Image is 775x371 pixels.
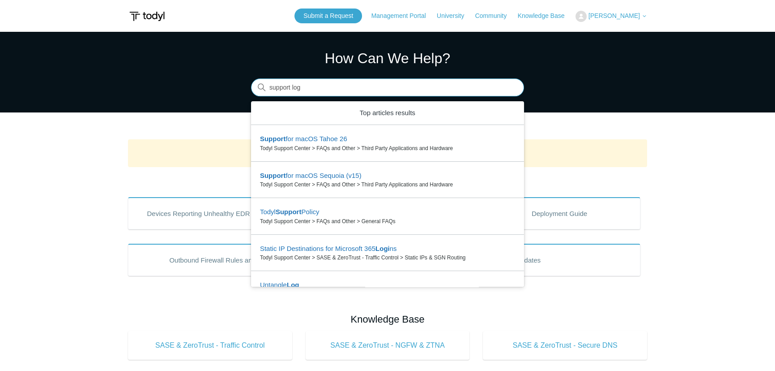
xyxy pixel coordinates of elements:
button: [PERSON_NAME] [575,11,647,22]
zd-autocomplete-breadcrumbs-multibrand: Todyl Support Center > FAQs and Other > General FAQs [260,217,515,225]
span: [PERSON_NAME] [588,12,640,19]
a: Outbound Firewall Rules and IPs used by SGN Connect [128,244,378,276]
a: Deployment Guide [478,197,640,229]
zd-autocomplete-breadcrumbs-multibrand: Todyl Support Center > FAQs and Other > Third Party Applications and Hardware [260,144,515,152]
zd-autocomplete-title-multibrand: Suggested result 4 Static IP Destinations for Microsoft 365 <em>Logi</em>ns [260,245,397,254]
zd-autocomplete-header: Top articles results [251,101,524,125]
em: Support [260,172,286,179]
img: Todyl Support Center Help Center home page [128,8,166,25]
a: Devices Reporting Unhealthy EDR States [128,197,290,229]
h2: Knowledge Base [128,312,647,327]
zd-autocomplete-title-multibrand: Suggested result 2 <em>Support</em> for macOS Sequoia (v15) [260,172,362,181]
h1: How Can We Help? [251,47,524,69]
zd-autocomplete-title-multibrand: Suggested result 1 <em>Support</em> for macOS Tahoe 26 [260,135,347,144]
a: Management Portal [371,11,435,21]
h2: Popular Articles [128,174,647,189]
a: SASE & ZeroTrust - NGFW & ZTNA [306,331,470,360]
em: Support [260,135,286,142]
zd-autocomplete-breadcrumbs-multibrand: Todyl Support Center > FAQs and Other > Third Party Applications and Hardware [260,181,515,189]
a: Knowledge Base [518,11,574,21]
zd-autocomplete-title-multibrand: Suggested result 5 Untangle <em>Log</em> [260,281,299,290]
a: Community [475,11,516,21]
span: SASE & ZeroTrust - Secure DNS [496,340,634,351]
zd-autocomplete-breadcrumbs-multibrand: Todyl Support Center > SASE & ZeroTrust - Traffic Control > Static IPs & SGN Routing [260,254,515,262]
a: University [437,11,473,21]
em: Log [287,281,299,289]
input: Search [251,79,524,97]
span: SASE & ZeroTrust - Traffic Control [141,340,279,351]
a: Submit a Request [294,9,362,23]
em: Support [276,208,302,216]
span: SASE & ZeroTrust - NGFW & ZTNA [319,340,456,351]
em: Logi [375,245,390,252]
a: SASE & ZeroTrust - Traffic Control [128,331,292,360]
a: SASE & ZeroTrust - Secure DNS [483,331,647,360]
zd-autocomplete-title-multibrand: Suggested result 3 Todyl <em>Support</em> Policy [260,208,319,217]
